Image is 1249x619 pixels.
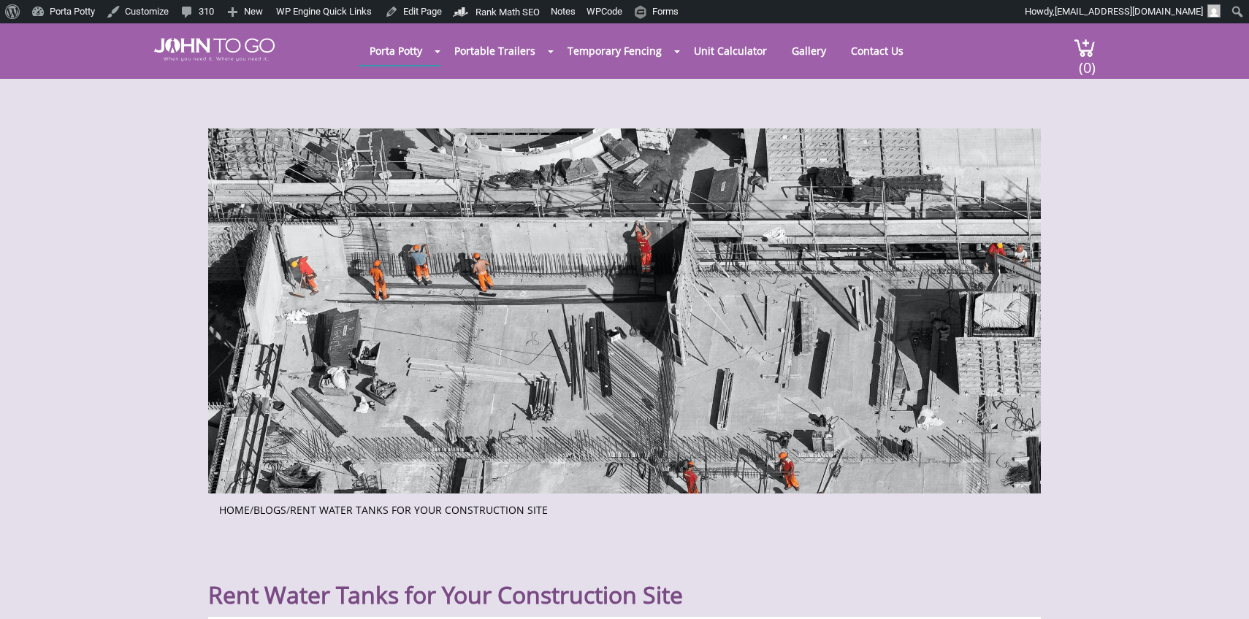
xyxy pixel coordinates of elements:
a: Home [219,503,250,517]
a: Portable Trailers [443,36,546,65]
a: Blogs [253,503,286,517]
span: (0) [1078,46,1096,77]
a: Rent Water Tanks for Your Construction Site [290,503,548,517]
a: Contact Us [840,36,914,65]
ul: / / [219,499,1030,518]
img: JOHN to go [154,38,275,61]
span: [EMAIL_ADDRESS][DOMAIN_NAME] [1055,6,1203,17]
h1: Rent Water Tanks for Your Construction Site [208,545,1041,610]
img: cart a [1074,38,1096,58]
a: Gallery [781,36,837,65]
a: Porta Potty [359,36,433,65]
span: Rank Math SEO [475,7,540,18]
a: Temporary Fencing [557,36,673,65]
a: Unit Calculator [683,36,778,65]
